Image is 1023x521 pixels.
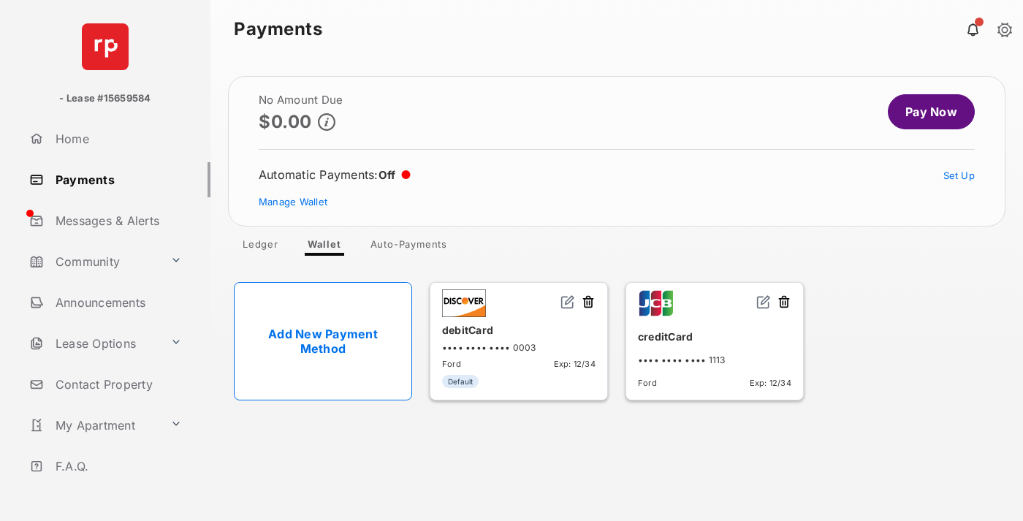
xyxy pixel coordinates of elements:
span: Off [379,168,396,182]
p: - Lease #15659584 [59,91,151,106]
a: Lease Options [23,326,164,361]
div: •••• •••• •••• 1113 [638,354,791,365]
div: •••• •••• •••• 0003 [442,342,596,353]
a: Add New Payment Method [234,282,412,400]
img: svg+xml;base64,PHN2ZyB4bWxucz0iaHR0cDovL3d3dy53My5vcmcvMjAwMC9zdmciIHdpZHRoPSI2NCIgaGVpZ2h0PSI2NC... [82,23,129,70]
div: debitCard [442,318,596,342]
span: Ford [638,378,657,388]
a: Home [23,121,210,156]
a: Ledger [231,238,290,256]
img: svg+xml;base64,PHN2ZyB2aWV3Qm94PSIwIDAgMjQgMjQiIHdpZHRoPSIxNiIgaGVpZ2h0PSIxNiIgZmlsbD0ibm9uZSIgeG... [756,294,771,309]
a: Wallet [296,238,353,256]
a: Community [23,244,164,279]
strong: Payments [234,20,322,38]
span: Exp: 12/34 [750,378,791,388]
a: My Apartment [23,408,164,443]
a: F.A.Q. [23,449,210,484]
div: creditCard [638,324,791,349]
span: Exp: 12/34 [554,359,596,369]
a: Auto-Payments [359,238,459,256]
p: $0.00 [259,112,312,132]
a: Payments [23,162,210,197]
div: Automatic Payments : [259,167,411,182]
img: svg+xml;base64,PHN2ZyB2aWV3Qm94PSIwIDAgMjQgMjQiIHdpZHRoPSIxNiIgaGVpZ2h0PSIxNiIgZmlsbD0ibm9uZSIgeG... [560,294,575,309]
a: Announcements [23,285,210,320]
a: Manage Wallet [259,196,327,208]
span: Ford [442,359,461,369]
a: Contact Property [23,367,210,402]
a: Set Up [943,170,976,181]
a: Messages & Alerts [23,203,210,238]
h2: No Amount Due [259,94,343,106]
